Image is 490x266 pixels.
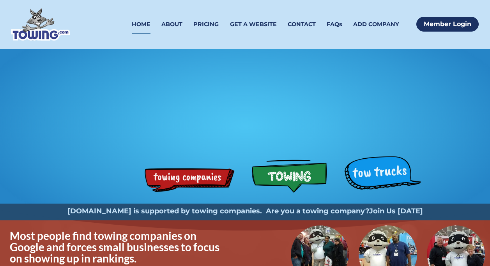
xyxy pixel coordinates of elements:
a: Member Login [416,17,479,32]
a: HOME [132,15,150,34]
a: PRICING [193,15,219,34]
span: Most people find towing companies on Google and forces small businesses to focus on showing up in... [10,229,221,265]
img: Towing.com Logo [11,8,70,41]
a: ADD COMPANY [353,15,399,34]
a: Join Us [DATE] [369,207,423,215]
a: ABOUT [161,15,182,34]
a: CONTACT [288,15,316,34]
a: FAQs [327,15,342,34]
a: GET A WEBSITE [230,15,277,34]
strong: [DOMAIN_NAME] is supported by towing companies. Are you a towing company? [67,207,369,215]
